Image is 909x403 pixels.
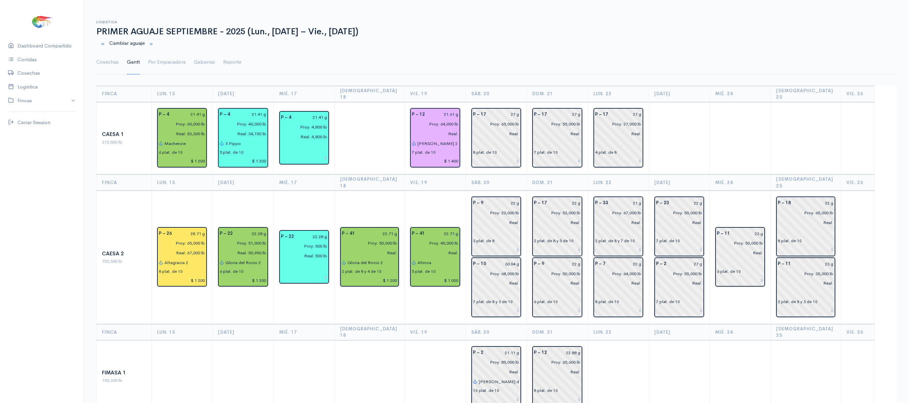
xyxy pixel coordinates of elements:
th: Dom. 21 [527,324,588,340]
th: [DEMOGRAPHIC_DATA] 18 [335,324,405,340]
input: $ [534,306,580,316]
div: P – 9 [530,259,548,269]
input: g [173,110,205,119]
input: g [490,110,519,119]
th: Finca [97,175,152,191]
th: Lun. 15 [152,324,213,340]
input: pescadas [469,279,519,288]
div: 6 plat. de 10 [220,268,244,274]
input: g [295,113,327,122]
input: pescadas [530,129,580,139]
input: g [734,229,763,239]
div: Piscina: 17 Peso: 22 g Libras Proy: 53,000 lb Empacadora: Sin asignar Plataformas: 2 plat. de 8 y... [532,196,582,256]
input: estimadas [408,119,458,129]
input: pescadas [216,248,266,258]
th: Vie. 19 [405,175,466,191]
input: pescadas [774,279,833,288]
div: Piscina: 23 Peso: 22 g Libras Proy: 55,000 lb Empacadora: Sin asignar Plataformas: 7 plat. de 10 [654,196,704,256]
input: $ [159,156,205,166]
div: P – 7 [591,259,610,269]
th: Sáb. 20 [466,324,526,340]
div: Piscina: 41 Peso: 22.71 g Libras Proy: 45,000 lb Empacadora: Expotuna Gabarra: Ahinoa Plataformas... [410,227,460,287]
div: Piscina: 4 Peso: 21.41 g Libras Proy: 60,000 lb Libras Reales: 53,300 lb Rendimiento: 88.8% Empac... [157,108,207,168]
input: pescadas [338,248,397,258]
h1: PRIMER AGUAJE SEPTIEMBRE - 2025 (Lun., [DATE] – Vie., [DATE]) [96,27,897,37]
div: P – 17 [530,110,551,119]
input: g [487,348,519,358]
input: $ [595,306,642,316]
input: $ [220,276,266,285]
input: $ [595,245,642,255]
input: $ [412,156,458,166]
input: pescadas [652,279,702,288]
input: estimadas [277,241,327,251]
a: Por Empacadora [148,50,186,74]
div: 2 plat. de 8 y 5 de 10 [534,238,574,244]
div: P – 41 [338,229,359,239]
input: estimadas [155,119,205,129]
div: 8 plat. de 10 [778,238,802,244]
th: [DATE] [213,175,274,191]
input: g [429,229,458,239]
div: Piscina: 9 Peso: 22 g Libras Proy: 20,000 lb Empacadora: Sin asignar Plataformas: 3 plat. de 8 [471,196,521,256]
th: Lun. 22 [588,175,649,191]
input: pescadas [530,279,580,288]
th: Vie. 19 [405,86,466,102]
input: estimadas [591,208,642,218]
input: estimadas [530,269,580,279]
input: g [429,110,458,119]
div: Piscina: 11 Peso: 23 g Libras Proy: 50,000 lb Empacadora: Sin asignar Plataformas: 6 plat. de 10 [715,227,765,287]
input: estimadas [155,238,205,248]
input: $ [778,245,833,255]
div: P – 4 [277,113,295,122]
input: g [490,259,519,269]
input: estimadas [277,122,327,132]
div: 4 plat. de 8 [595,149,617,155]
th: Lun. 15 [152,86,213,102]
input: estimadas [408,238,458,248]
input: g [298,232,327,242]
input: estimadas [591,269,642,279]
th: Finca [97,86,152,102]
th: [DATE] [649,86,710,102]
input: g [795,259,833,269]
input: estimadas [591,119,642,129]
input: $ [656,245,702,255]
input: estimadas [338,238,397,248]
th: Mié. 24 [710,324,771,340]
input: $ [412,276,458,285]
input: g [237,229,266,239]
span: 793,500 lb [102,258,122,264]
th: Finca [97,324,152,340]
th: Lun. 15 [152,175,213,191]
div: 7 plat. de 10 [656,299,680,305]
input: g [670,259,702,269]
div: Piscina: 26 Peso: 28.71 g Libras Proy: 65,000 lb Libras Reales: 67,000 lb Rendimiento: 103.1% Emp... [157,227,207,287]
input: pescadas [277,132,327,142]
input: g [612,110,642,119]
input: estimadas [216,238,266,248]
th: [DEMOGRAPHIC_DATA] 25 [771,324,841,340]
div: Cambiar aguaje [92,37,901,50]
th: Mié. 17 [274,324,334,340]
div: 10 plat. de 10 [473,388,499,394]
div: P – 12 [530,348,551,358]
div: Piscina: 7 Peso: 22 g Libras Proy: 64,000 lb Empacadora: Sin asignar Plataformas: 8 plat. de 10 [593,257,643,317]
input: $ [656,306,702,316]
div: Piscina: 17 Peso: 27 g Libras Proy: 65,000 lb Empacadora: Sin asignar Plataformas: 8 plat. de 10 [471,108,521,168]
div: P – 22 [216,229,237,239]
div: Piscina: 12 Peso: 21.61 g Libras Proy: 64,000 lb Empacadora: Songa Gabarra: Shakira 2 Plataformas... [410,108,460,168]
div: P – 33 [591,198,612,208]
th: [DATE] [649,324,710,340]
th: Mié. 17 [274,86,334,102]
input: g [673,198,702,208]
input: g [487,198,519,208]
input: g [551,110,580,119]
input: g [551,198,580,208]
input: g [795,198,833,208]
input: estimadas [652,269,702,279]
div: P – 41 [408,229,429,239]
div: Piscina: 33 Peso: 21 g Libras Proy: 67,000 lb Empacadora: Sin asignar Plataformas: 2 plat. de 8 y... [593,196,643,256]
div: 7 plat. de 10 [534,149,558,155]
div: P – 22 [277,232,298,242]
